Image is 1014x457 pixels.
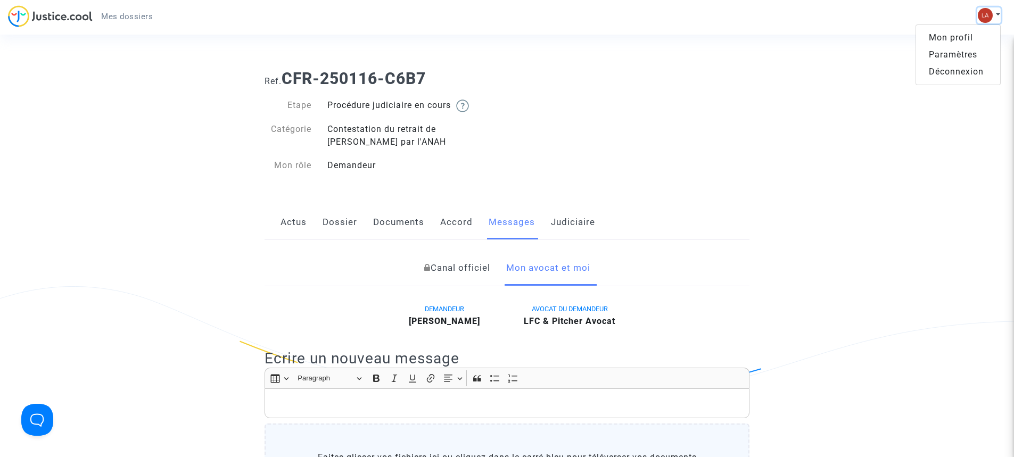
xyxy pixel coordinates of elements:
[916,29,1000,46] a: Mon profil
[265,76,282,86] span: Ref.
[282,69,426,88] b: CFR-250116-C6B7
[293,370,366,387] button: Paragraph
[93,9,161,24] a: Mes dossiers
[319,99,507,112] div: Procédure judiciaire en cours
[916,46,1000,63] a: Paramètres
[257,159,319,172] div: Mon rôle
[281,205,307,240] a: Actus
[440,205,473,240] a: Accord
[409,316,480,326] b: [PERSON_NAME]
[298,372,353,385] span: Paragraph
[489,205,535,240] a: Messages
[323,205,357,240] a: Dossier
[524,316,615,326] b: LFC & Pitcher Avocat
[319,123,507,148] div: Contestation du retrait de [PERSON_NAME] par l'ANAH
[425,305,464,313] span: DEMANDEUR
[21,404,53,436] iframe: Help Scout Beacon - Open
[8,5,93,27] img: jc-logo.svg
[424,251,490,286] a: Canal officiel
[265,368,749,388] div: Editor toolbar
[551,205,595,240] a: Judiciaire
[101,12,153,21] span: Mes dossiers
[978,8,993,23] img: 061d264c70b287290fe2068bf3196acc
[456,99,469,112] img: help.svg
[265,349,749,368] h2: Ecrire un nouveau message
[265,388,749,418] div: Rich Text Editor, main
[506,251,590,286] a: Mon avocat et moi
[257,99,319,112] div: Etape
[373,205,424,240] a: Documents
[532,305,608,313] span: AVOCAT DU DEMANDEUR
[319,159,507,172] div: Demandeur
[916,63,1000,80] a: Déconnexion
[257,123,319,148] div: Catégorie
